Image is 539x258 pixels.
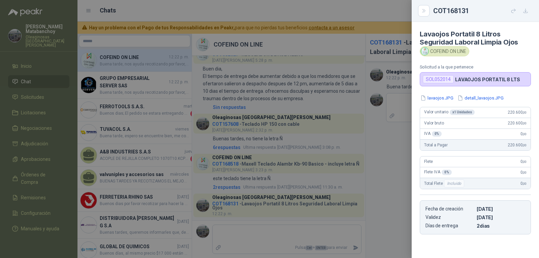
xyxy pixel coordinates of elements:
[522,121,527,125] span: ,00
[432,131,442,137] div: 0 %
[420,30,531,46] h4: Lavaojos Portatil 8 Litros Seguridad Laboral Limpia Ojos
[421,48,429,55] img: Company Logo
[508,121,527,125] span: 220.600
[508,143,527,147] span: 220.600
[522,160,527,164] span: ,00
[425,206,474,212] p: Fecha de creación
[424,131,442,137] span: IVA
[420,94,454,102] button: lavaojos.JPG
[477,214,525,220] p: [DATE]
[424,170,452,175] span: Flete IVA
[450,110,475,115] div: x 1 Unidades
[425,214,474,220] p: Validez
[424,179,466,188] span: Total Flete
[420,46,469,56] div: COFEIND ON LINE
[520,170,527,175] span: 0
[457,94,504,102] button: detall_lavaojos.JPG
[424,110,475,115] span: Valor unitario
[522,143,527,147] span: ,00
[455,77,520,82] p: LAVAOJOS PORTATIL 8 LTS
[424,143,448,147] span: Total a Pagar
[520,132,527,136] span: 0
[477,223,525,229] p: 2 dias
[522,111,527,114] span: ,00
[433,5,531,16] div: COT168131
[425,223,474,229] p: Días de entrega
[420,7,428,15] button: Close
[423,75,454,83] div: SOL052014
[424,121,444,125] span: Valor bruto
[477,206,525,212] p: [DATE]
[442,170,452,175] div: 0 %
[522,132,527,136] span: ,00
[444,179,464,188] div: Incluido
[508,110,527,115] span: 220.600
[520,159,527,164] span: 0
[424,159,433,164] span: Flete
[520,181,527,186] span: 0
[522,171,527,174] span: ,00
[420,64,531,69] p: Solicitud a la que pertenece
[522,182,527,185] span: ,00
